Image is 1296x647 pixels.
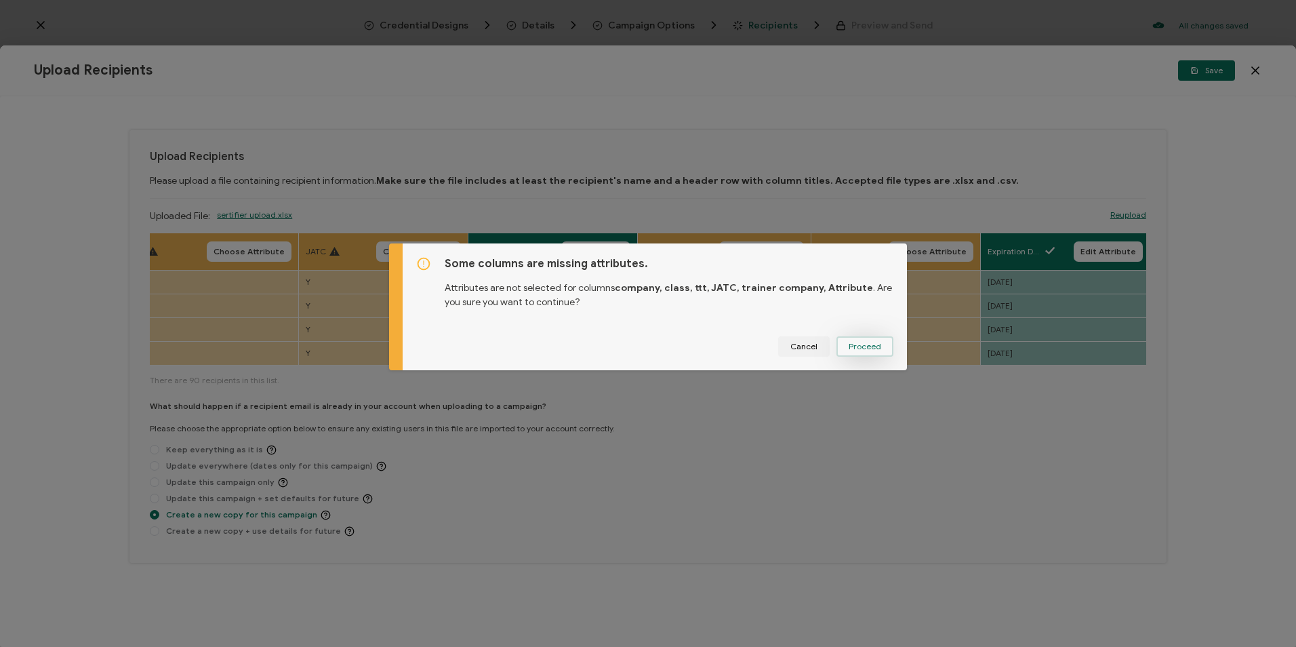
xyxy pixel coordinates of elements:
[1228,582,1296,647] iframe: Chat Widget
[445,257,894,271] h5: Some columns are missing attributes.
[778,336,830,357] button: Cancel
[849,342,881,351] span: Proceed
[615,282,873,294] b: company, class, ttt, JATC, trainer company, Attribute
[790,342,817,351] span: Cancel
[836,336,893,357] button: Proceed
[389,243,908,370] div: dialog
[445,271,894,309] p: Attributes are not selected for columns . Are you sure you want to continue?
